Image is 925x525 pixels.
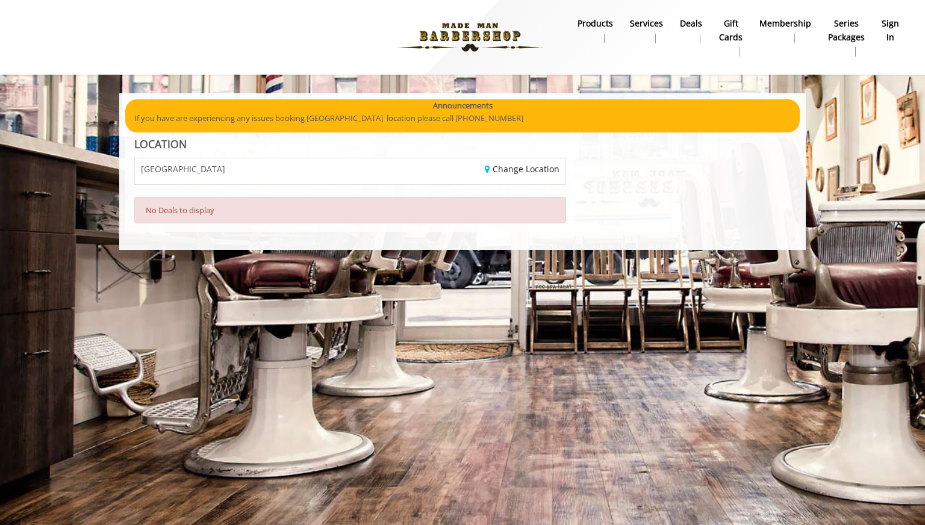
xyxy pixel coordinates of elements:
[578,17,613,30] b: products
[680,17,702,30] b: Deals
[141,164,225,173] span: [GEOGRAPHIC_DATA]
[569,15,621,46] a: Productsproducts
[387,4,553,70] img: Made Man Barbershop logo
[134,112,791,125] p: If you have are experiencing any issues booking [GEOGRAPHIC_DATA] location please call [PHONE_NUM...
[433,99,493,112] b: Announcements
[828,17,865,44] b: Series packages
[820,15,873,60] a: Series packagesSeries packages
[882,17,899,44] b: sign in
[759,17,811,30] b: Membership
[671,15,711,46] a: DealsDeals
[630,17,663,30] b: Services
[621,15,671,46] a: ServicesServices
[134,197,566,223] div: No Deals to display
[711,15,751,60] a: Gift cardsgift cards
[873,15,908,46] a: sign insign in
[485,163,559,175] a: Change Location
[719,17,743,44] b: gift cards
[751,15,820,46] a: MembershipMembership
[134,137,187,151] b: LOCATION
